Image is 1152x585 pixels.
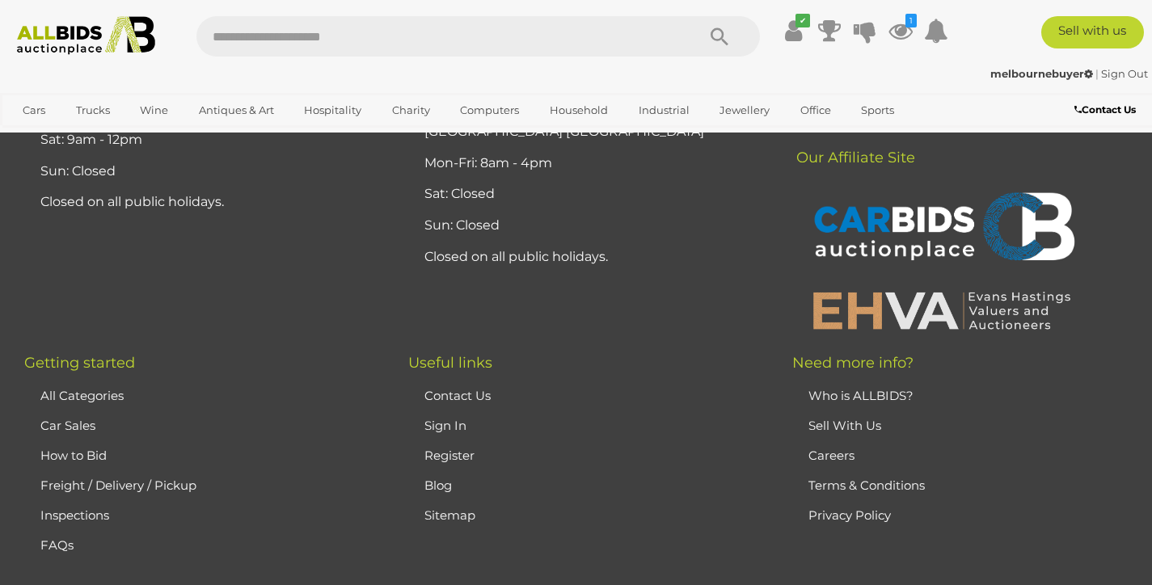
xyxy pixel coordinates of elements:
a: How to Bid [40,448,107,463]
a: Antiques & Art [188,97,285,124]
a: Sign In [424,418,466,433]
a: Blog [424,478,452,493]
a: Sitemap [424,507,475,523]
a: Contact Us [1074,101,1140,119]
li: Mon-Fri: 8am - 4pm [420,148,752,179]
a: Terms & Conditions [808,478,925,493]
a: Trucks [65,97,120,124]
a: Cars [12,97,56,124]
a: Charity [382,97,441,124]
a: Inspections [40,507,109,523]
i: 1 [905,14,917,27]
li: Sun: Closed [36,156,368,187]
img: EHVA | Evans Hastings Valuers and Auctioneers [804,289,1079,331]
a: Contact Us [424,388,491,403]
a: Who is ALLBIDS? [808,388,914,403]
a: All Categories [40,388,124,403]
span: Our Affiliate Site [792,124,915,166]
a: Sell with us [1041,16,1145,48]
a: Hospitality [293,97,372,124]
i: ✔ [795,14,810,27]
a: Office [790,97,842,124]
img: Allbids.com.au [9,16,163,55]
a: Sign Out [1101,67,1148,80]
strong: melbournebuyer [990,67,1093,80]
span: | [1095,67,1099,80]
a: ✔ [782,16,806,45]
li: Sun: Closed [420,210,752,242]
button: Search [679,16,760,57]
li: Closed on all public holidays. [420,242,752,273]
span: Useful links [408,354,492,372]
a: Wine [129,97,179,124]
li: Closed on all public holidays. [36,187,368,218]
a: Household [539,97,618,124]
a: Jewellery [709,97,780,124]
span: Need more info? [792,354,914,372]
a: Register [424,448,475,463]
a: Book an appointmentfor collection in [GEOGRAPHIC_DATA] [GEOGRAPHIC_DATA] [424,100,704,139]
a: Sports [850,97,905,124]
li: Sat: Closed [420,179,752,210]
img: CARBIDS Auctionplace [804,175,1079,282]
a: Computers [449,97,530,124]
span: Getting started [24,354,135,372]
b: Contact Us [1074,103,1136,116]
a: Sell With Us [808,418,881,433]
li: Sat: 9am - 12pm [36,124,368,156]
a: melbournebuyer [990,67,1095,80]
a: FAQs [40,537,74,553]
a: [GEOGRAPHIC_DATA] [12,124,148,150]
a: 1 [888,16,913,45]
a: Privacy Policy [808,507,891,523]
a: Careers [808,448,855,463]
a: Car Sales [40,418,95,433]
a: Industrial [628,97,700,124]
a: Freight / Delivery / Pickup [40,478,196,493]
